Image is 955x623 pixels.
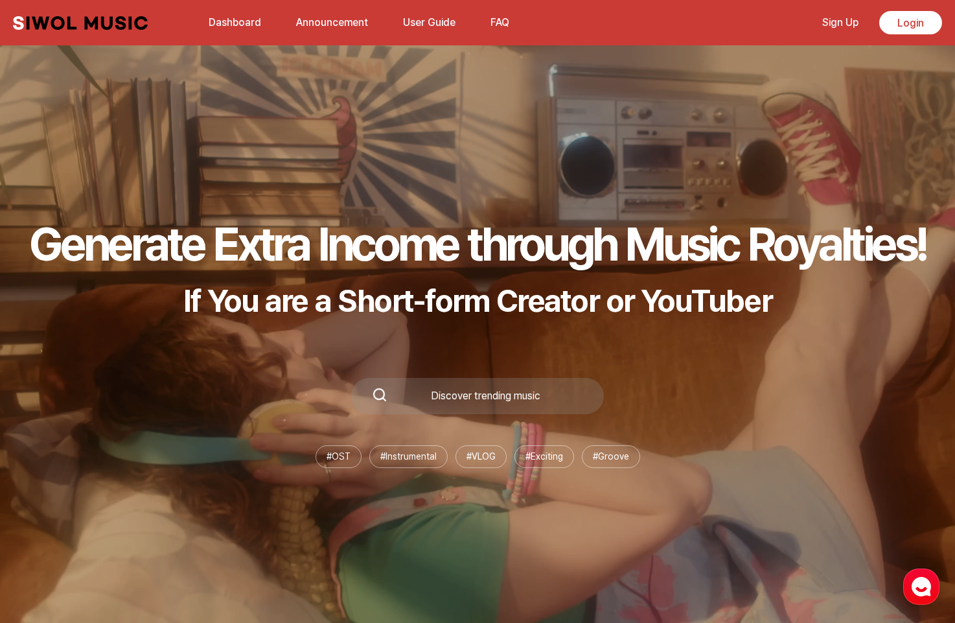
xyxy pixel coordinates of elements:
[369,445,448,468] li: # Instrumental
[395,8,463,36] a: User Guide
[483,7,517,38] button: FAQ
[316,445,362,468] li: # OST
[814,8,866,36] a: Sign Up
[879,11,942,34] a: Login
[387,391,583,401] div: Discover trending music
[582,445,640,468] li: # Groove
[288,8,376,36] a: Announcement
[29,282,926,320] p: If You are a Short-form Creator or YouTuber
[455,445,507,468] li: # VLOG
[29,216,926,272] h1: Generate Extra Income through Music Royalties!
[514,445,574,468] li: # Exciting
[201,8,269,36] a: Dashboard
